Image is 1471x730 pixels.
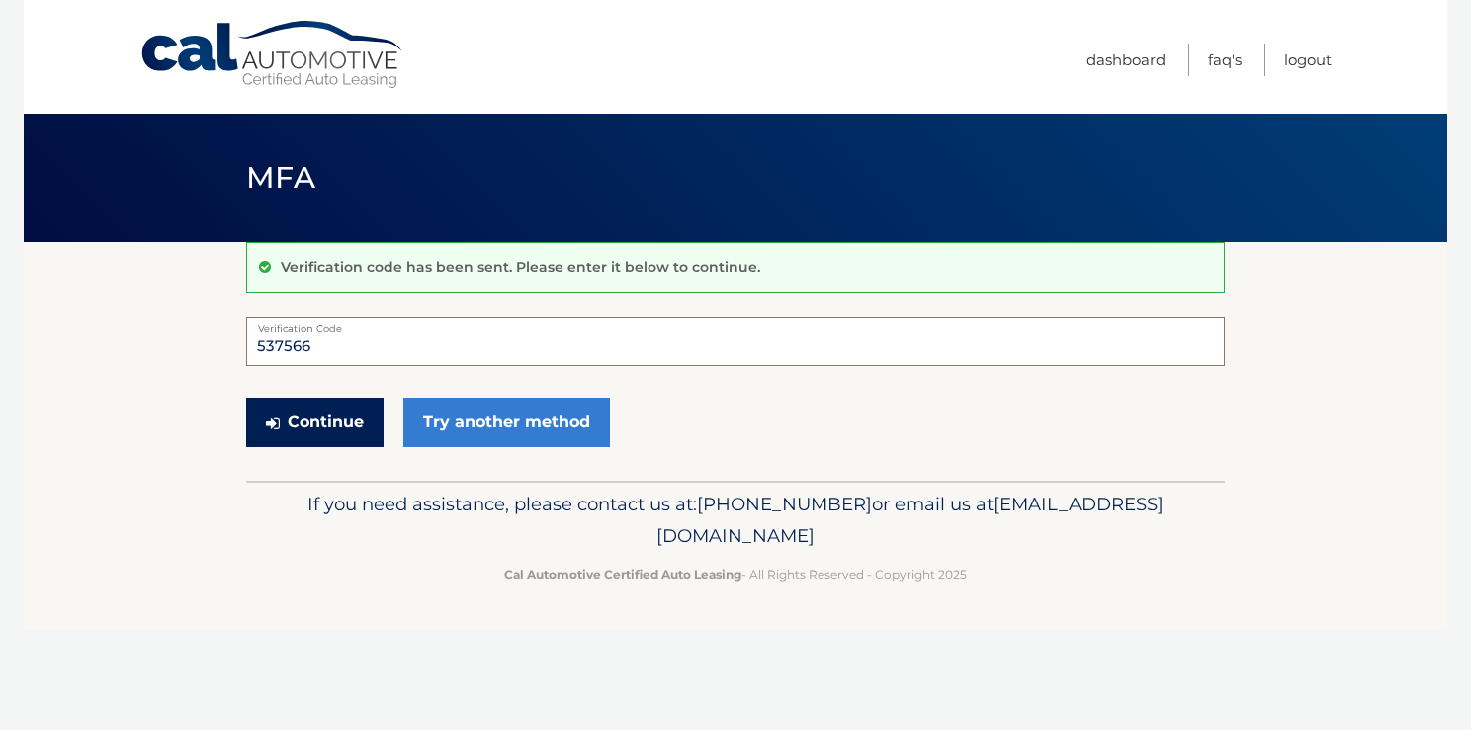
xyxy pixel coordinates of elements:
[246,317,1225,332] label: Verification Code
[246,317,1225,366] input: Verification Code
[656,493,1164,547] span: [EMAIL_ADDRESS][DOMAIN_NAME]
[259,489,1212,552] p: If you need assistance, please contact us at: or email us at
[139,20,406,90] a: Cal Automotive
[281,258,760,276] p: Verification code has been sent. Please enter it below to continue.
[1284,44,1332,76] a: Logout
[504,567,741,582] strong: Cal Automotive Certified Auto Leasing
[1208,44,1242,76] a: FAQ's
[259,564,1212,585] p: - All Rights Reserved - Copyright 2025
[246,398,384,447] button: Continue
[403,398,610,447] a: Try another method
[246,159,315,196] span: MFA
[1086,44,1166,76] a: Dashboard
[697,493,872,515] span: [PHONE_NUMBER]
